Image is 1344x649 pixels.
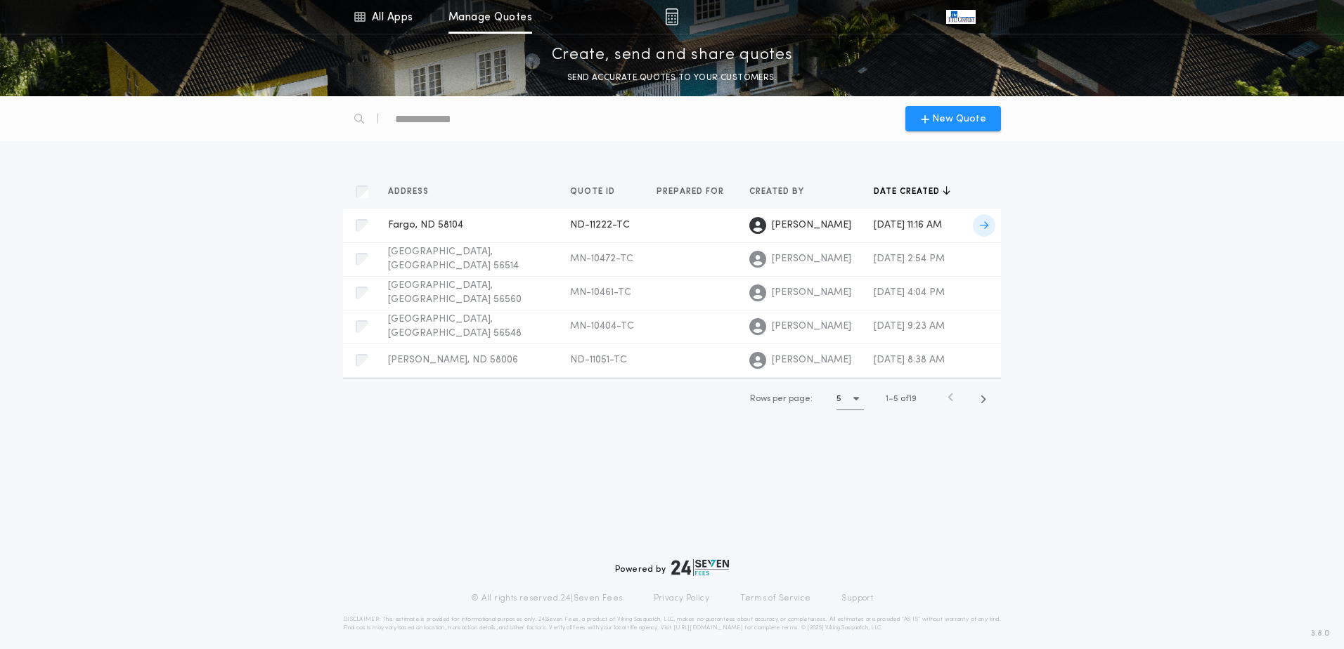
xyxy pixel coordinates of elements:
a: [URL][DOMAIN_NAME] [673,625,743,631]
span: of 19 [900,393,917,405]
span: [PERSON_NAME] [772,252,851,266]
span: [GEOGRAPHIC_DATA], [GEOGRAPHIC_DATA] 56548 [388,314,522,339]
span: MN-10461-TC [570,287,631,298]
img: vs-icon [946,10,976,24]
button: New Quote [905,106,1001,131]
span: Prepared for [657,186,727,197]
span: [PERSON_NAME] [772,353,851,367]
span: [DATE] 2:54 PM [874,254,945,264]
span: [PERSON_NAME] [772,286,851,300]
button: Date created [874,185,950,199]
a: Support [841,593,873,604]
img: logo [671,559,729,576]
span: Rows per page: [750,395,813,403]
span: [DATE] 11:16 AM [874,220,942,230]
span: [GEOGRAPHIC_DATA], [GEOGRAPHIC_DATA] 56514 [388,247,519,271]
span: [PERSON_NAME] [772,320,851,334]
button: Address [388,185,439,199]
div: Powered by [615,559,729,576]
span: ND-11222-TC [570,220,630,230]
span: [GEOGRAPHIC_DATA], [GEOGRAPHIC_DATA] 56560 [388,280,522,305]
span: [PERSON_NAME], ND 58006 [388,355,518,365]
span: [DATE] 9:23 AM [874,321,945,332]
span: New Quote [932,112,986,126]
button: 5 [836,388,864,410]
span: ND-11051-TC [570,355,627,365]
span: MN-10404-TC [570,321,634,332]
span: Created by [749,186,807,197]
p: DISCLAIMER: This estimate is provided for informational purposes only. 24|Seven Fees, a product o... [343,615,1001,632]
img: img [665,8,678,25]
span: Fargo, ND 58104 [388,220,463,230]
button: Created by [749,185,815,199]
button: Quote ID [570,185,626,199]
span: 1 [886,395,889,403]
span: [DATE] 8:38 AM [874,355,945,365]
p: © All rights reserved. 24|Seven Fees [471,593,623,604]
span: 5 [893,395,898,403]
a: Privacy Policy [654,593,710,604]
span: [PERSON_NAME] [772,218,851,232]
a: Terms of Service [740,593,810,604]
p: Create, send and share quotes [552,44,793,67]
span: [DATE] 4:04 PM [874,287,945,298]
p: SEND ACCURATE QUOTES TO YOUR CUSTOMERS. [567,71,777,85]
span: Address [388,186,432,197]
span: Date created [874,186,943,197]
span: 3.8.0 [1311,627,1330,640]
span: MN-10472-TC [570,254,633,264]
span: Quote ID [570,186,618,197]
h1: 5 [836,392,841,406]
